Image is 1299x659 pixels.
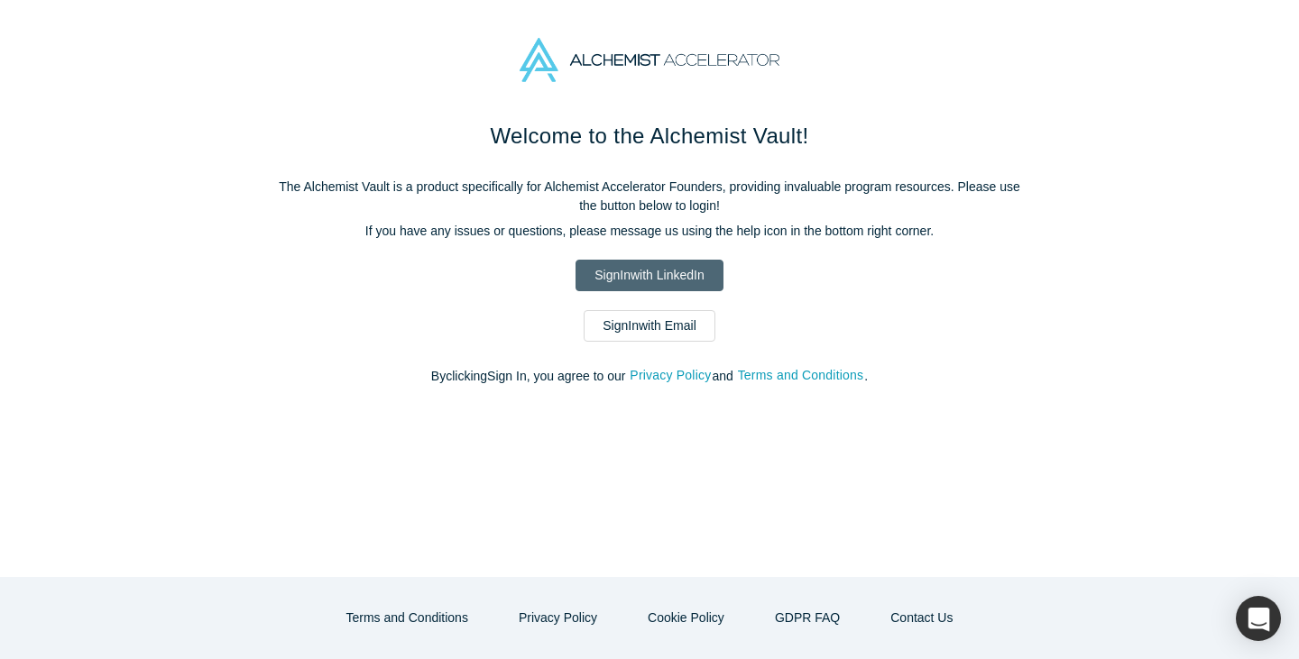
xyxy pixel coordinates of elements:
[629,365,712,386] button: Privacy Policy
[871,602,972,634] button: Contact Us
[271,120,1028,152] h1: Welcome to the Alchemist Vault!
[271,222,1028,241] p: If you have any issues or questions, please message us using the help icon in the bottom right co...
[520,38,779,82] img: Alchemist Accelerator Logo
[271,178,1028,215] p: The Alchemist Vault is a product specifically for Alchemist Accelerator Founders, providing inval...
[271,367,1028,386] p: By clicking Sign In , you agree to our and .
[584,310,715,342] a: SignInwith Email
[500,602,616,634] button: Privacy Policy
[576,260,723,291] a: SignInwith LinkedIn
[737,365,865,386] button: Terms and Conditions
[327,602,487,634] button: Terms and Conditions
[629,602,743,634] button: Cookie Policy
[756,602,859,634] a: GDPR FAQ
